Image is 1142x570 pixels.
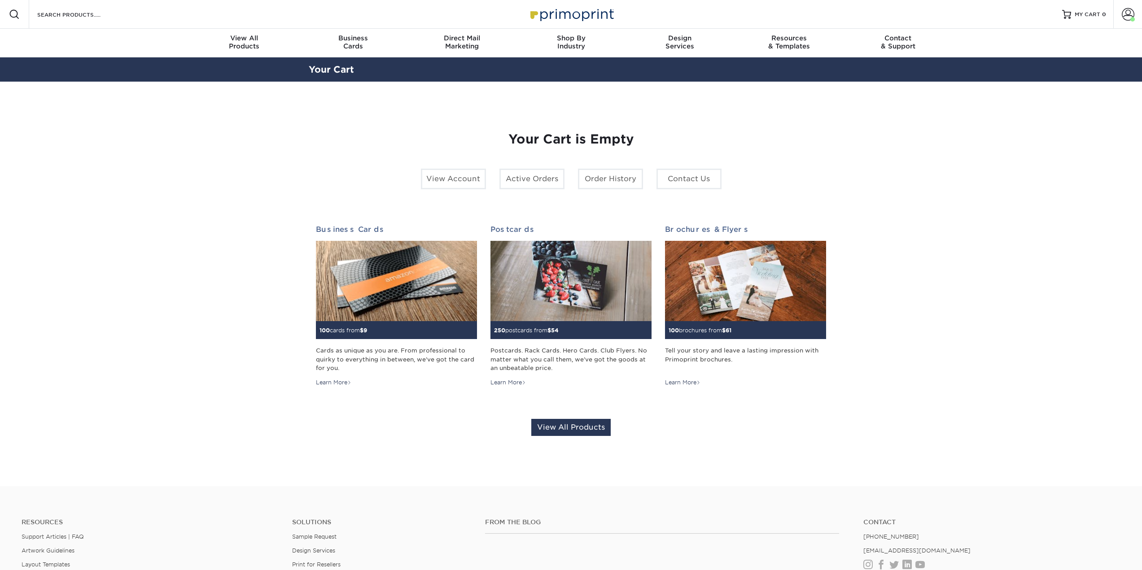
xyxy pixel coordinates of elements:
div: Learn More [490,379,526,387]
a: Artwork Guidelines [22,547,74,554]
a: View Account [421,169,486,189]
span: $ [360,327,363,334]
a: Contact [863,518,1120,526]
h2: Brochures & Flyers [665,225,826,234]
span: 61 [726,327,731,334]
a: Business Cards 100cards from$9 Cards as unique as you are. From professional to quirky to everyth... [316,225,477,387]
h4: Resources [22,518,279,526]
div: Postcards. Rack Cards. Hero Cards. Club Flyers. No matter what you call them, we've got the goods... [490,346,652,372]
div: Cards as unique as you are. From professional to quirky to everything in between, we've got the c... [316,346,477,372]
a: Sample Request [292,533,337,540]
a: Layout Templates [22,561,70,568]
span: $ [547,327,551,334]
a: Contact& Support [844,29,953,57]
span: MY CART [1075,11,1100,18]
h4: Solutions [292,518,472,526]
h2: Postcards [490,225,652,234]
a: [PHONE_NUMBER] [863,533,919,540]
span: Resources [735,34,844,42]
span: View All [190,34,299,42]
div: Tell your story and leave a lasting impression with Primoprint brochures. [665,346,826,372]
div: & Support [844,34,953,50]
span: 54 [551,327,559,334]
img: Brochures & Flyers [665,241,826,322]
a: Design Services [292,547,335,554]
span: Direct Mail [407,34,516,42]
span: 9 [363,327,367,334]
span: 250 [494,327,505,334]
span: 100 [669,327,679,334]
span: Contact [844,34,953,42]
small: cards from [319,327,367,334]
div: Industry [516,34,626,50]
div: Learn More [316,379,351,387]
h2: Business Cards [316,225,477,234]
div: Marketing [407,34,516,50]
span: 0 [1102,11,1106,17]
a: Your Cart [309,64,354,75]
div: Products [190,34,299,50]
a: Support Articles | FAQ [22,533,84,540]
a: Direct MailMarketing [407,29,516,57]
small: postcards from [494,327,559,334]
small: brochures from [669,327,731,334]
span: $ [722,327,726,334]
a: Print for Resellers [292,561,341,568]
div: Learn More [665,379,700,387]
div: & Templates [735,34,844,50]
img: Primoprint [526,4,616,24]
a: Active Orders [499,169,564,189]
h1: Your Cart is Empty [316,132,827,147]
a: [EMAIL_ADDRESS][DOMAIN_NAME] [863,547,971,554]
img: Business Cards [316,241,477,322]
a: Order History [578,169,643,189]
a: Contact Us [656,169,722,189]
div: Services [626,34,735,50]
a: DesignServices [626,29,735,57]
span: Business [298,34,407,42]
img: Postcards [490,241,652,322]
a: BusinessCards [298,29,407,57]
a: Shop ByIndustry [516,29,626,57]
a: Postcards 250postcards from$54 Postcards. Rack Cards. Hero Cards. Club Flyers. No matter what you... [490,225,652,387]
div: Cards [298,34,407,50]
a: Resources& Templates [735,29,844,57]
span: 100 [319,327,330,334]
input: SEARCH PRODUCTS..... [36,9,124,20]
h4: From the Blog [485,518,840,526]
a: Brochures & Flyers 100brochures from$61 Tell your story and leave a lasting impression with Primo... [665,225,826,387]
a: View All Products [531,419,611,436]
span: Shop By [516,34,626,42]
a: View AllProducts [190,29,299,57]
span: Design [626,34,735,42]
